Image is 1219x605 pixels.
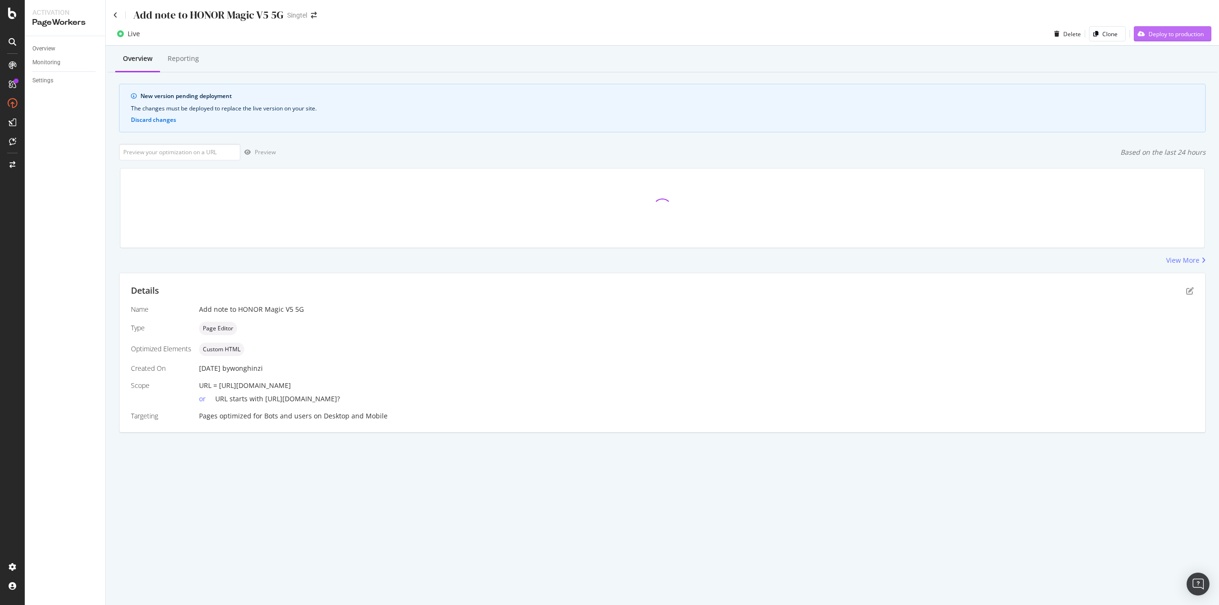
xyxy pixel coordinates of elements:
[131,104,1194,113] div: The changes must be deployed to replace the live version on your site.
[222,364,263,373] div: by wonghinzi
[199,411,1194,421] div: Pages optimized for on
[140,92,1194,100] div: New version pending deployment
[133,8,283,22] div: Add note to HONOR Magic V5 5G
[199,394,215,404] div: or
[324,411,388,421] div: Desktop and Mobile
[203,347,240,352] span: Custom HTML
[199,381,291,390] span: URL = [URL][DOMAIN_NAME]
[113,12,118,19] a: Click to go back
[199,305,1194,314] div: Add note to HONOR Magic V5 5G
[32,44,99,54] a: Overview
[131,381,191,390] div: Scope
[199,343,244,356] div: neutral label
[1166,256,1199,265] div: View More
[1149,30,1204,38] div: Deploy to production
[1166,256,1206,265] a: View More
[131,411,191,421] div: Targeting
[32,17,98,28] div: PageWorkers
[199,364,1194,373] div: [DATE]
[240,145,276,160] button: Preview
[255,148,276,156] div: Preview
[1186,287,1194,295] div: pen-to-square
[203,326,233,331] span: Page Editor
[1089,26,1126,41] button: Clone
[119,84,1206,132] div: info banner
[264,411,312,421] div: Bots and users
[199,322,237,335] div: neutral label
[32,76,99,86] a: Settings
[168,54,199,63] div: Reporting
[131,117,176,123] button: Discard changes
[128,29,140,39] div: Live
[32,58,60,68] div: Monitoring
[287,10,307,20] div: Singtel
[32,8,98,17] div: Activation
[1063,30,1081,38] div: Delete
[1102,30,1118,38] div: Clone
[32,44,55,54] div: Overview
[32,76,53,86] div: Settings
[1187,573,1209,595] div: Open Intercom Messenger
[131,323,191,333] div: Type
[131,285,159,297] div: Details
[131,344,191,354] div: Optimized Elements
[1120,148,1206,157] div: Based on the last 24 hours
[131,305,191,314] div: Name
[32,58,99,68] a: Monitoring
[119,144,240,160] input: Preview your optimization on a URL
[1050,26,1081,41] button: Delete
[311,12,317,19] div: arrow-right-arrow-left
[215,394,340,403] span: URL starts with [URL][DOMAIN_NAME]?
[131,364,191,373] div: Created On
[1134,26,1211,41] button: Deploy to production
[123,54,152,63] div: Overview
